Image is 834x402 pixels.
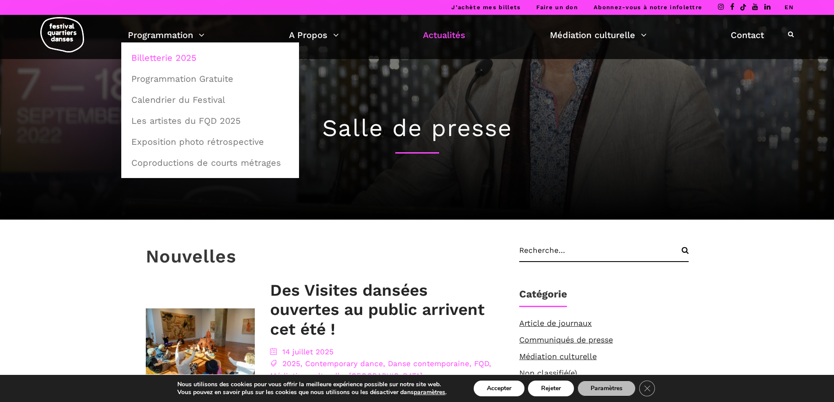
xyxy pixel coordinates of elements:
span: , [489,359,491,368]
a: Médiation culturelle [519,352,597,361]
a: EN [785,4,794,10]
button: Paramètres [577,381,636,396]
span: , [469,359,472,368]
a: J’achète mes billets [451,4,521,10]
a: Actualités [423,28,465,42]
a: 14 juillet 2025 [282,347,334,356]
a: Les artistes du FQD 2025 [126,111,294,131]
a: FQD [474,359,489,368]
p: Nous utilisons des cookies pour vous offrir la meilleure expérience possible sur notre site web. [177,381,447,388]
a: Communiqués de presse [519,335,613,344]
a: Médiation culturelle [550,28,647,42]
button: paramètres [414,388,445,396]
h1: Catégorie [519,288,567,307]
h3: Nouvelles [146,246,236,268]
h1: Salle de presse [146,114,689,143]
a: Faire un don [536,4,578,10]
a: 2025 [282,359,300,368]
input: Recherche... [519,246,689,262]
a: Billetterie 2025 [126,48,294,68]
a: A Propos [289,28,339,42]
span: , [383,359,385,368]
button: Close GDPR Cookie Banner [639,381,655,396]
a: Programmation [128,28,204,42]
a: Coproductions de courts métrages [126,153,294,173]
img: logo-fqd-med [40,17,84,52]
a: Médiation culturelle [270,371,344,380]
button: Accepter [474,381,524,396]
button: Rejeter [528,381,574,396]
a: Non classifié(e) [519,368,577,378]
img: 20240905-9595 [146,308,255,381]
a: Des Visites dansées ouvertes au public arrivent cet été ! [270,281,485,339]
span: , [300,359,303,368]
a: Danse contemporaine [388,359,469,368]
a: Contemporary dance [305,359,383,368]
a: Abonnez-vous à notre infolettre [594,4,702,10]
a: Programmation Gratuite [126,69,294,89]
a: [GEOGRAPHIC_DATA] [349,371,422,380]
a: Exposition photo rétrospective [126,132,294,152]
a: Calendrier du Festival [126,90,294,110]
span: , [344,371,346,380]
a: Article de journaux [519,318,592,328]
p: Vous pouvez en savoir plus sur les cookies que nous utilisons ou les désactiver dans . [177,388,447,396]
a: Contact [731,28,764,42]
